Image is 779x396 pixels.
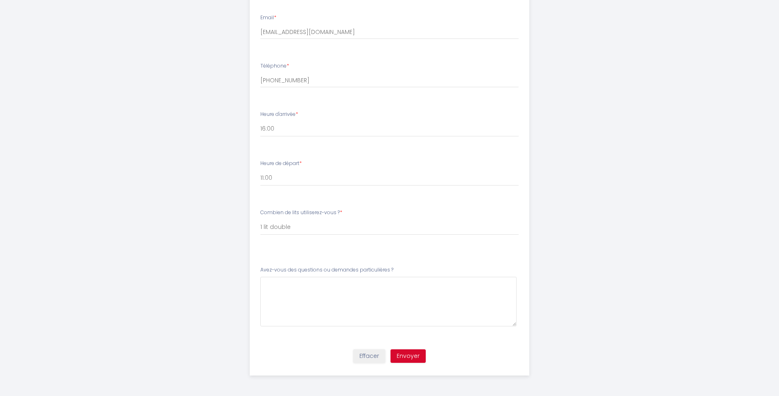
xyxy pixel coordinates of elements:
label: Avez-vous des questions ou demandes particulières ? [260,266,393,274]
label: Heure d'arrivée [260,111,298,118]
label: Combien de lits utiliserez-vous ? [260,209,342,217]
label: Heure de départ [260,160,302,167]
button: Envoyer [391,349,426,363]
label: Email [260,14,276,22]
button: Effacer [353,349,385,363]
label: Téléphone [260,62,289,70]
